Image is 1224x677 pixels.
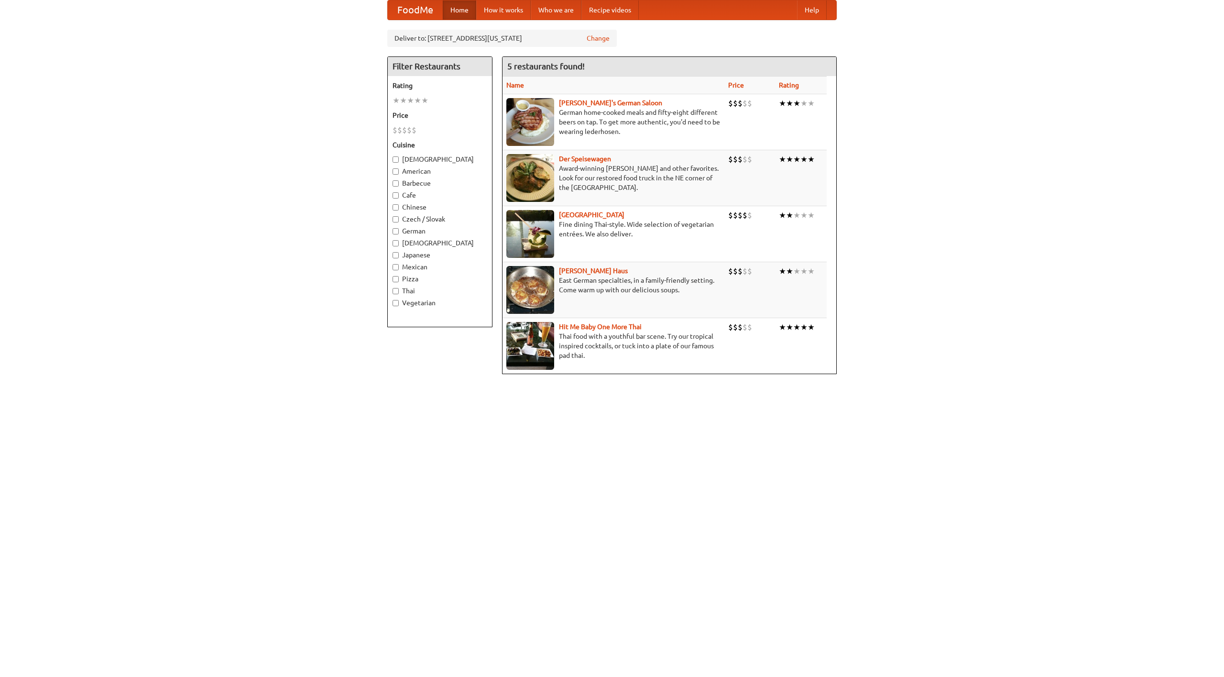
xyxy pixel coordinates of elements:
label: Cafe [393,190,487,200]
li: ★ [808,98,815,109]
h5: Cuisine [393,140,487,150]
a: Name [506,81,524,89]
ng-pluralize: 5 restaurants found! [507,62,585,71]
label: Thai [393,286,487,296]
label: Barbecue [393,178,487,188]
li: ★ [800,154,808,165]
li: ★ [786,154,793,165]
li: ★ [800,210,808,221]
input: Vegetarian [393,300,399,306]
label: Mexican [393,262,487,272]
li: $ [728,266,733,277]
a: Der Speisewagen [559,155,611,163]
li: ★ [793,266,800,277]
input: Czech / Slovak [393,216,399,222]
p: East German specialties, in a family-friendly setting. Come warm up with our delicious soups. [506,276,721,295]
li: ★ [786,322,793,333]
li: ★ [793,154,800,165]
li: $ [747,210,752,221]
li: $ [733,266,738,277]
input: Japanese [393,252,399,258]
li: $ [743,266,747,277]
label: Chinese [393,202,487,212]
label: Pizza [393,274,487,284]
li: $ [402,125,407,135]
img: babythai.jpg [506,322,554,370]
a: Price [728,81,744,89]
li: $ [743,322,747,333]
label: German [393,226,487,236]
li: ★ [808,210,815,221]
li: ★ [414,95,421,106]
li: ★ [800,98,808,109]
li: ★ [786,266,793,277]
a: [PERSON_NAME]'s German Saloon [559,99,662,107]
a: Help [797,0,827,20]
li: ★ [779,266,786,277]
li: $ [743,98,747,109]
li: $ [733,98,738,109]
li: ★ [779,154,786,165]
label: [DEMOGRAPHIC_DATA] [393,238,487,248]
img: speisewagen.jpg [506,154,554,202]
li: $ [728,98,733,109]
p: Award-winning [PERSON_NAME] and other favorites. Look for our restored food truck in the NE corne... [506,164,721,192]
li: $ [747,322,752,333]
img: kohlhaus.jpg [506,266,554,314]
li: ★ [800,322,808,333]
li: ★ [808,266,815,277]
img: esthers.jpg [506,98,554,146]
li: ★ [793,98,800,109]
li: $ [738,154,743,165]
li: $ [747,266,752,277]
input: German [393,228,399,234]
input: Cafe [393,192,399,199]
a: Who we are [531,0,581,20]
a: Hit Me Baby One More Thai [559,323,642,331]
li: ★ [421,95,428,106]
li: ★ [808,322,815,333]
li: $ [738,210,743,221]
li: ★ [407,95,414,106]
label: Vegetarian [393,298,487,308]
li: ★ [793,322,800,333]
label: [DEMOGRAPHIC_DATA] [393,155,487,164]
li: $ [738,266,743,277]
p: Thai food with a youthful bar scene. Try our tropical inspired cocktails, or tuck into a plate of... [506,332,721,360]
b: [GEOGRAPHIC_DATA] [559,211,624,219]
input: Mexican [393,264,399,270]
img: satay.jpg [506,210,554,258]
li: $ [733,154,738,165]
li: ★ [800,266,808,277]
li: ★ [786,98,793,109]
li: $ [728,322,733,333]
input: [DEMOGRAPHIC_DATA] [393,156,399,163]
a: [PERSON_NAME] Haus [559,267,628,275]
a: Recipe videos [581,0,639,20]
li: $ [728,210,733,221]
input: [DEMOGRAPHIC_DATA] [393,240,399,246]
input: Pizza [393,276,399,282]
input: Chinese [393,204,399,211]
a: FoodMe [388,0,443,20]
li: $ [733,322,738,333]
li: ★ [808,154,815,165]
li: ★ [393,95,400,106]
li: $ [738,322,743,333]
li: $ [397,125,402,135]
input: Thai [393,288,399,294]
label: American [393,166,487,176]
li: $ [747,154,752,165]
li: ★ [400,95,407,106]
li: $ [728,154,733,165]
li: ★ [779,322,786,333]
li: ★ [779,98,786,109]
li: ★ [779,210,786,221]
a: How it works [476,0,531,20]
li: ★ [793,210,800,221]
a: Rating [779,81,799,89]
